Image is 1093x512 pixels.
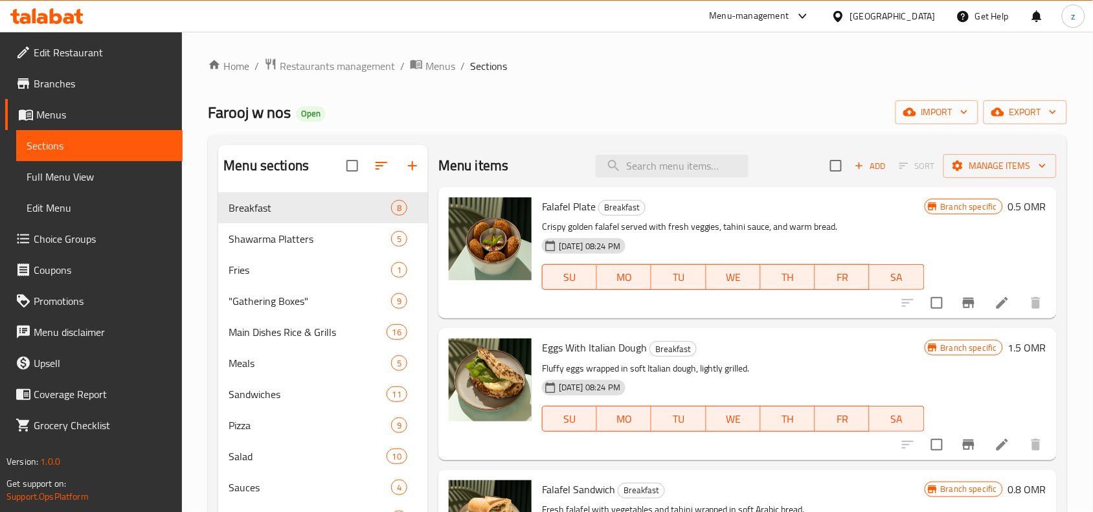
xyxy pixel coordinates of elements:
[296,106,326,122] div: Open
[599,200,645,215] span: Breakfast
[449,339,532,421] img: Eggs With Italian Dough
[850,156,891,176] span: Add item
[906,104,968,120] span: import
[392,419,407,432] span: 9
[1072,9,1076,23] span: z
[1020,429,1052,460] button: delete
[410,58,455,74] a: Menus
[391,417,407,433] div: items
[5,410,183,441] a: Grocery Checklist
[5,348,183,379] a: Upsell
[392,295,407,307] span: 9
[618,483,665,498] div: Breakfast
[618,483,664,498] span: Breakfast
[984,100,1067,124] button: export
[16,130,183,161] a: Sections
[27,169,172,184] span: Full Menu View
[548,410,592,429] span: SU
[223,156,309,175] h2: Menu sections
[229,262,391,278] span: Fries
[657,410,701,429] span: TU
[34,76,172,91] span: Branches
[5,254,183,285] a: Coupons
[875,268,919,287] span: SA
[1008,339,1046,357] h6: 1.5 OMR
[34,45,172,60] span: Edit Restaurant
[229,324,386,340] span: Main Dishes Rice & Grills
[870,406,924,432] button: SA
[218,348,428,379] div: Meals5
[554,381,625,394] span: [DATE] 08:24 PM
[923,431,951,458] span: Select to update
[953,429,984,460] button: Branch-specific-item
[218,317,428,348] div: Main Dishes Rice & Grills16
[229,417,391,433] span: Pizza
[891,156,943,176] span: Select section first
[875,410,919,429] span: SA
[820,410,864,429] span: FR
[936,201,1002,213] span: Branch specific
[218,192,428,223] div: Breakfast8
[254,58,259,74] li: /
[218,223,428,254] div: Shawarma Platters5
[5,99,183,130] a: Menus
[943,154,1057,178] button: Manage items
[229,293,391,309] span: "Gathering Boxes"
[229,200,391,216] span: Breakfast
[34,386,172,402] span: Coverage Report
[218,410,428,441] div: Pizza9
[280,58,395,74] span: Restaurants management
[218,254,428,285] div: Fries1
[542,480,615,499] span: Falafel Sandwich
[706,406,761,432] button: WE
[208,58,1067,74] nav: breadcrumb
[392,202,407,214] span: 8
[766,410,810,429] span: TH
[651,264,706,290] button: TU
[710,8,789,24] div: Menu-management
[598,200,646,216] div: Breakfast
[1020,287,1052,318] button: delete
[5,223,183,254] a: Choice Groups
[208,98,291,127] span: Farooj w nos
[822,152,850,179] span: Select section
[5,379,183,410] a: Coverage Report
[400,58,405,74] li: /
[387,449,407,464] div: items
[218,379,428,410] div: Sandwiches11
[229,449,386,464] span: Salad
[542,219,925,235] p: Crispy golden falafel served with fresh veggies, tahini sauce, and warm bread.
[296,108,326,119] span: Open
[602,410,646,429] span: MO
[650,342,696,357] span: Breakfast
[994,104,1057,120] span: export
[6,488,89,505] a: Support.OpsPlatform
[40,453,60,470] span: 1.0.0
[936,483,1002,495] span: Branch specific
[391,231,407,247] div: items
[229,355,391,371] span: Meals
[229,231,391,247] div: Shawarma Platters
[5,68,183,99] a: Branches
[936,342,1002,354] span: Branch specific
[34,417,172,433] span: Grocery Checklist
[853,159,888,173] span: Add
[542,406,597,432] button: SU
[5,37,183,68] a: Edit Restaurant
[391,480,407,495] div: items
[1008,480,1046,498] h6: 0.8 OMR
[27,200,172,216] span: Edit Menu
[392,482,407,494] span: 4
[34,355,172,371] span: Upsell
[218,285,428,317] div: "Gathering Boxes"9
[34,293,172,309] span: Promotions
[460,58,465,74] li: /
[850,156,891,176] button: Add
[16,161,183,192] a: Full Menu View
[554,240,625,252] span: [DATE] 08:24 PM
[542,338,647,357] span: Eggs With Italian Dough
